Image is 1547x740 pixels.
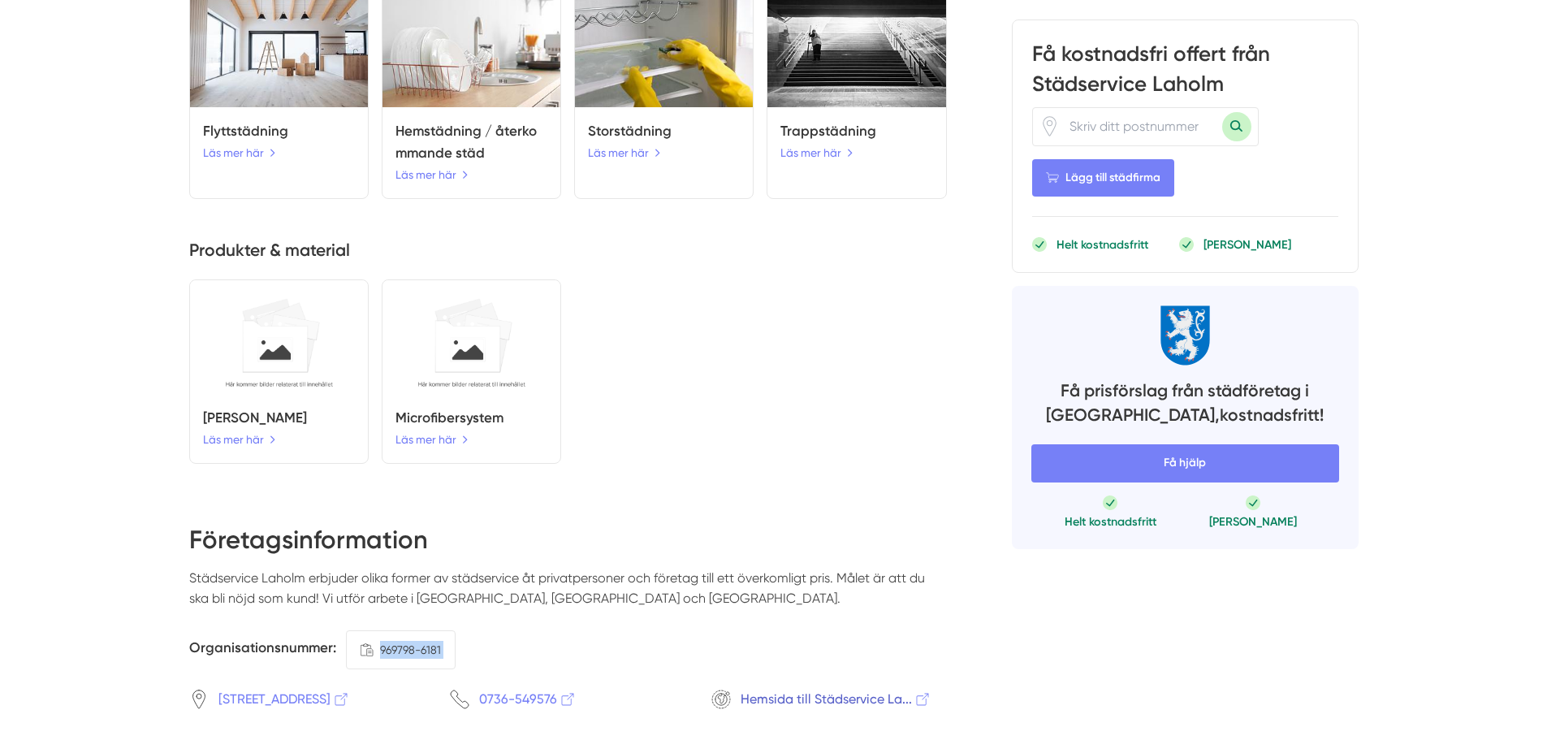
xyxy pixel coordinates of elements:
span: 0736-549576 [479,689,577,709]
span: Hemsida till Städservice La... [741,689,931,709]
p: Helt kostnadsfritt [1057,236,1148,253]
span: Klicka för att använda din position. [1039,116,1060,136]
a: Läs mer här [203,144,276,162]
a: Läs mer här [588,144,661,162]
h5: [PERSON_NAME] [203,407,355,429]
p: [PERSON_NAME] [1209,513,1297,530]
a: Hemsida till Städservice La... [711,689,947,709]
p: Städservice Laholm erbjuder olika former av städservice åt privatpersoner och företag till ett öv... [189,568,947,622]
input: Skriv ditt postnummer [1060,107,1222,145]
h5: Trappstädning [780,120,932,142]
a: Läs mer här [395,166,469,184]
img: Städservice Laholm jobbar med produkten Microfibersystem [382,280,560,394]
a: [STREET_ADDRESS] [189,689,425,709]
a: Läs mer här [395,431,469,448]
button: Sök med postnummer [1222,112,1251,141]
p: [PERSON_NAME] [1203,236,1291,253]
h4: Produkter & material [189,238,947,267]
span: Få hjälp [1031,444,1339,482]
a: Läs mer här [780,144,853,162]
h4: Få prisförslag från städföretag i [GEOGRAPHIC_DATA], kostnadsfritt! [1031,379,1339,431]
: Lägg till städfirma [1032,159,1174,197]
h5: Flyttstädning [203,120,355,142]
svg: Telefon [450,690,469,709]
span: 969798-6181 [380,641,441,659]
h2: Företagsinformation [189,522,947,568]
h5: Microfibersystem [395,407,547,429]
h3: Få kostnadsfri offert från Städservice Laholm [1032,40,1338,106]
h5: Hemstädning / återkommande städ [395,120,547,164]
svg: Pin / Karta [189,690,209,709]
svg: Pin / Karta [1039,116,1060,136]
span: [STREET_ADDRESS] [218,689,350,709]
img: Städservice Laholm jobbar med produkten Bra Miljöval [190,280,368,394]
a: 0736-549576 [450,689,685,709]
a: Läs mer här [203,431,276,448]
p: Helt kostnadsfritt [1065,513,1156,530]
h5: Organisationsnummer: [189,637,336,663]
h5: Storstädning [588,120,740,142]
